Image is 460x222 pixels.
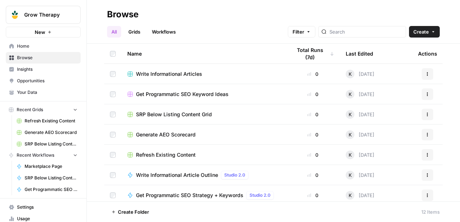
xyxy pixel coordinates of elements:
[13,138,81,150] a: SRP Below Listing Content Grid
[291,171,334,179] div: 0
[25,175,77,181] span: SRP Below Listing Content
[136,171,218,179] span: Write Informational Article Outline
[6,150,81,161] button: Recent Workflows
[13,115,81,127] a: Refresh Existing Content
[136,70,202,78] span: Write Informational Articles
[346,110,374,119] div: [DATE]
[107,206,153,218] button: Create Folder
[107,9,139,20] div: Browse
[17,78,77,84] span: Opportunities
[293,28,304,35] span: Filter
[6,201,81,213] a: Settings
[127,44,280,64] div: Name
[6,64,81,75] a: Insights
[8,8,21,21] img: Grow Therapy Logo
[6,87,81,98] a: Your Data
[107,26,121,38] a: All
[17,106,43,113] span: Recent Grids
[127,91,280,98] a: Get Programmatic SEO Keyword Ideas
[349,91,352,98] span: K
[6,40,81,52] a: Home
[349,111,352,118] span: K
[13,127,81,138] a: Generate AEO Scorecard
[291,91,334,98] div: 0
[13,172,81,184] a: SRP Below Listing Content
[25,129,77,136] span: Generate AEO Scorecard
[421,208,440,216] div: 12 Items
[17,216,77,222] span: Usage
[124,26,145,38] a: Grids
[291,151,334,158] div: 0
[127,191,280,200] a: Get Programmatic SEO Strategy + KeywordsStudio 2.0
[25,163,77,170] span: Marketplace Page
[329,28,403,35] input: Search
[291,192,334,199] div: 0
[349,151,352,158] span: K
[346,44,373,64] div: Last Edited
[6,104,81,115] button: Recent Grids
[13,161,81,172] a: Marketplace Page
[6,75,81,87] a: Opportunities
[24,11,68,18] span: Grow Therapy
[17,89,77,96] span: Your Data
[127,111,280,118] a: SRP Below Listing Content Grid
[224,172,245,178] span: Studio 2.0
[346,130,374,139] div: [DATE]
[13,184,81,195] a: Get Programmatic SEO Strategy + Keywords
[346,151,374,159] div: [DATE]
[291,111,334,118] div: 0
[17,55,77,61] span: Browse
[291,131,334,138] div: 0
[291,44,334,64] div: Total Runs (7d)
[346,90,374,99] div: [DATE]
[413,28,429,35] span: Create
[136,192,243,199] span: Get Programmatic SEO Strategy + Keywords
[127,131,280,138] a: Generate AEO Scorecard
[346,70,374,78] div: [DATE]
[349,70,352,78] span: K
[17,66,77,73] span: Insights
[6,52,81,64] a: Browse
[136,91,229,98] span: Get Programmatic SEO Keyword Ideas
[25,141,77,147] span: SRP Below Listing Content Grid
[127,151,280,158] a: Refresh Existing Content
[127,171,280,179] a: Write Informational Article OutlineStudio 2.0
[349,131,352,138] span: K
[25,186,77,193] span: Get Programmatic SEO Strategy + Keywords
[35,29,45,36] span: New
[346,171,374,179] div: [DATE]
[118,208,149,216] span: Create Folder
[136,151,196,158] span: Refresh Existing Content
[148,26,180,38] a: Workflows
[349,192,352,199] span: K
[136,111,212,118] span: SRP Below Listing Content Grid
[250,192,271,199] span: Studio 2.0
[291,70,334,78] div: 0
[349,171,352,179] span: K
[17,204,77,210] span: Settings
[136,131,196,138] span: Generate AEO Scorecard
[409,26,440,38] button: Create
[418,44,437,64] div: Actions
[288,26,315,38] button: Filter
[17,43,77,49] span: Home
[17,152,54,158] span: Recent Workflows
[127,70,280,78] a: Write Informational Articles
[6,27,81,38] button: New
[6,6,81,24] button: Workspace: Grow Therapy
[25,118,77,124] span: Refresh Existing Content
[346,191,374,200] div: [DATE]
